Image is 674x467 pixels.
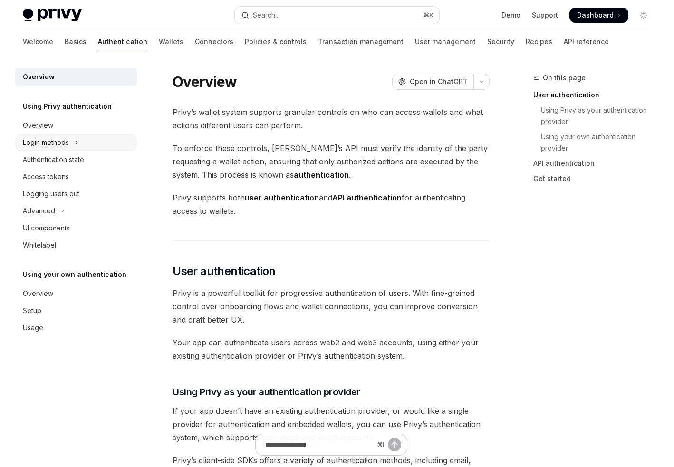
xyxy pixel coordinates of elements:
[501,10,520,20] a: Demo
[23,101,112,112] h5: Using Privy authentication
[15,151,137,168] a: Authentication state
[23,188,79,200] div: Logging users out
[533,129,659,156] a: Using your own authentication provider
[577,10,614,20] span: Dashboard
[15,117,137,134] a: Overview
[15,185,137,202] a: Logging users out
[23,171,69,182] div: Access tokens
[173,142,490,181] span: To enforce these controls, [PERSON_NAME]’s API must verify the identity of the party requesting a...
[23,222,70,234] div: UI components
[526,30,552,53] a: Recipes
[15,285,137,302] a: Overview
[23,239,56,251] div: Whitelabel
[23,305,41,316] div: Setup
[294,170,349,180] strong: authentication
[265,434,373,455] input: Ask a question...
[564,30,609,53] a: API reference
[23,269,126,280] h5: Using your own authentication
[159,30,183,53] a: Wallets
[173,73,237,90] h1: Overview
[487,30,514,53] a: Security
[23,322,43,334] div: Usage
[173,191,490,218] span: Privy supports both and for authenticating access to wallets.
[15,68,137,86] a: Overview
[173,286,490,326] span: Privy is a powerful toolkit for progressive authentication of users. With fine-grained control ov...
[15,319,137,336] a: Usage
[23,288,53,299] div: Overview
[23,71,55,83] div: Overview
[533,87,659,103] a: User authentication
[543,72,586,84] span: On this page
[15,302,137,319] a: Setup
[173,385,360,399] span: Using Privy as your authentication provider
[569,8,628,23] a: Dashboard
[235,7,439,24] button: Open search
[15,237,137,254] a: Whitelabel
[173,336,490,362] span: Your app can authenticate users across web2 and web3 accounts, using either your existing authent...
[15,168,137,185] a: Access tokens
[533,156,659,171] a: API authentication
[392,74,473,90] button: Open in ChatGPT
[23,120,53,131] div: Overview
[533,103,659,129] a: Using Privy as your authentication provider
[15,202,137,219] button: Toggle Advanced section
[65,30,87,53] a: Basics
[533,171,659,186] a: Get started
[23,205,55,217] div: Advanced
[636,8,651,23] button: Toggle dark mode
[23,154,84,165] div: Authentication state
[532,10,558,20] a: Support
[253,10,279,21] div: Search...
[195,30,233,53] a: Connectors
[410,77,468,86] span: Open in ChatGPT
[98,30,147,53] a: Authentication
[424,11,433,19] span: ⌘ K
[23,30,53,53] a: Welcome
[15,219,137,237] a: UI components
[415,30,476,53] a: User management
[173,264,276,279] span: User authentication
[23,137,69,148] div: Login methods
[245,30,307,53] a: Policies & controls
[23,9,82,22] img: light logo
[15,134,137,151] button: Toggle Login methods section
[332,193,402,202] strong: API authentication
[245,193,319,202] strong: user authentication
[318,30,404,53] a: Transaction management
[173,404,490,444] span: If your app doesn’t have an existing authentication provider, or would like a single provider for...
[388,438,401,451] button: Send message
[173,105,490,132] span: Privy’s wallet system supports granular controls on who can access wallets and what actions diffe...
